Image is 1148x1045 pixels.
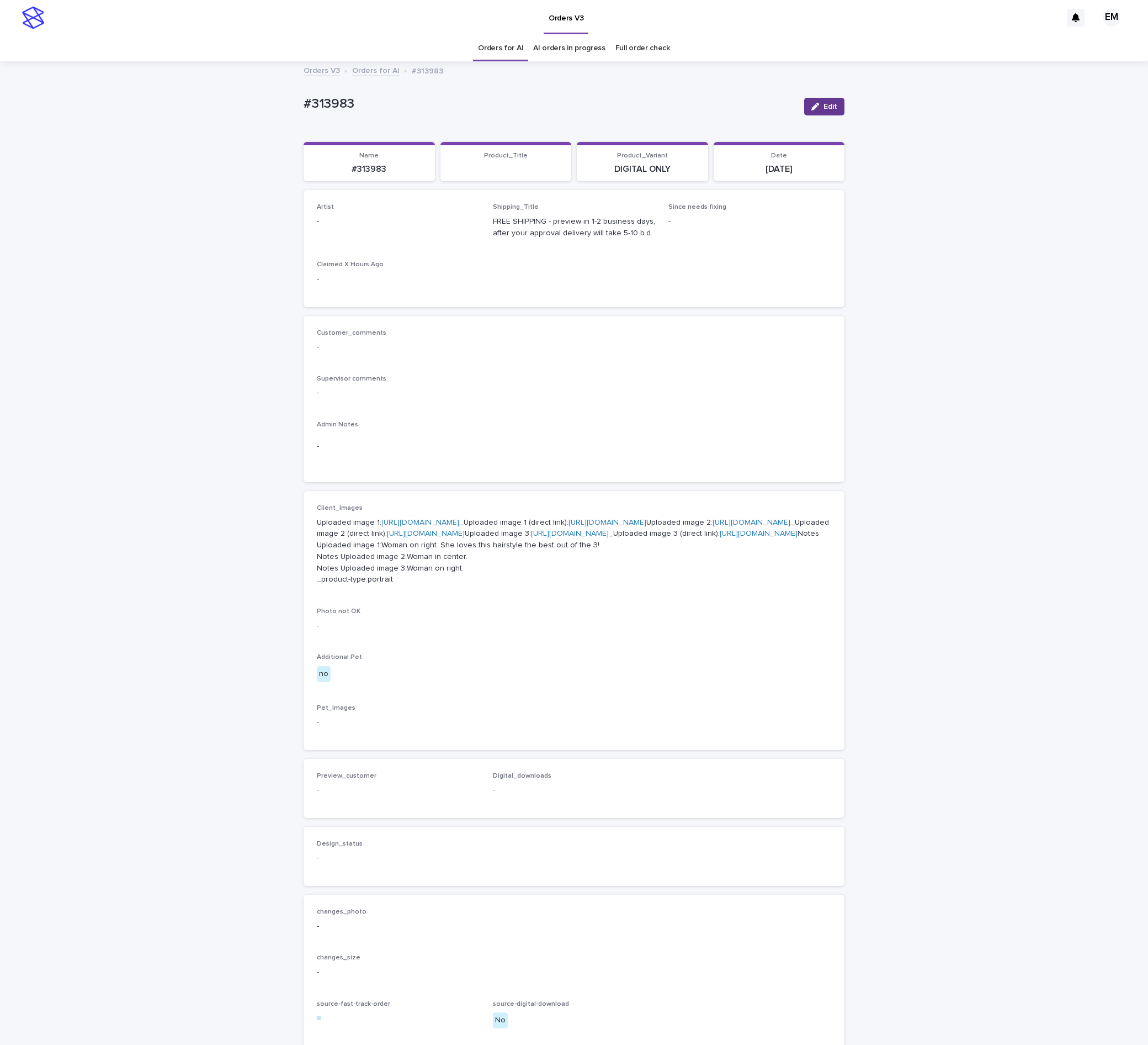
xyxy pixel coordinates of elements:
[484,152,528,159] span: Product_Title
[317,1001,390,1007] span: source-fast-track-order
[352,64,400,76] a: Orders for AI
[317,505,363,511] span: Client_Images
[1103,9,1120,27] div: EM
[493,773,551,779] span: Digital_downloads
[478,35,523,61] a: Orders for AI
[317,705,355,711] span: Pet_Images
[493,784,656,796] p: -
[720,164,838,175] p: [DATE]
[317,204,334,210] span: Artist
[493,204,539,210] span: Shipping_Title
[317,330,386,336] span: Customer_comments
[317,441,831,452] p: -
[317,421,358,428] span: Admin Notes
[381,519,459,526] a: [URL][DOMAIN_NAME]
[317,387,831,399] p: -
[22,7,44,29] img: stacker-logo-s-only.png
[493,1012,508,1028] div: No
[317,341,831,353] p: -
[317,608,360,615] span: Photo not OK
[533,35,605,61] a: AI orders in progress
[317,666,331,682] div: no
[317,517,831,586] p: Uploaded image 1: _Uploaded image 1 (direct link): Uploaded image 2: _Uploaded image 2 (direct li...
[568,519,646,526] a: [URL][DOMAIN_NAME]
[493,216,656,239] p: FREE SHIPPING - preview in 1-2 business days, after your approval delivery will take 5-10 b.d.
[317,716,831,728] p: -
[317,967,831,978] p: -
[317,921,831,932] p: -
[720,530,798,537] a: [URL][DOMAIN_NAME]
[387,530,465,537] a: [URL][DOMAIN_NAME]
[304,64,340,76] a: Orders V3
[317,216,480,228] p: -
[804,98,844,115] button: Edit
[317,852,480,864] p: -
[668,204,726,210] span: Since needs fixing
[493,1001,569,1007] span: source-digital-download
[317,784,480,796] p: -
[317,654,362,661] span: Additional Pet
[317,841,363,847] span: Design_status
[583,164,701,175] p: DIGITAL ONLY
[531,530,609,537] a: [URL][DOMAIN_NAME]
[317,261,384,268] span: Claimed X Hours Ago
[310,164,428,175] p: #313983
[771,152,787,159] span: Date
[317,376,386,382] span: Supervisor comments
[713,519,790,526] a: [URL][DOMAIN_NAME]
[304,96,795,112] p: #313983
[617,152,668,159] span: Product_Variant
[359,152,379,159] span: Name
[317,620,831,632] p: -
[615,35,670,61] a: Full order check
[317,273,480,285] p: -
[668,216,831,228] p: -
[823,103,837,110] span: Edit
[317,773,376,779] span: Preview_customer
[412,64,443,76] p: #313983
[317,954,360,961] span: changes_size
[317,909,366,915] span: changes_photo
